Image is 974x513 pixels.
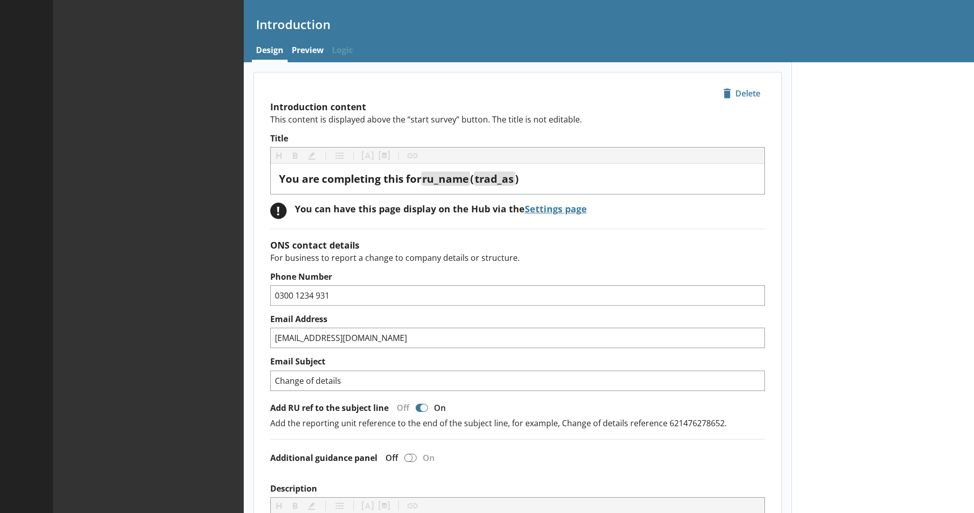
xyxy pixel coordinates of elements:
[515,172,519,186] span: )
[288,40,328,62] a: Preview
[270,453,377,463] label: Additional guidance panel
[270,101,765,113] h2: Introduction content
[270,483,765,494] label: Description
[279,172,756,186] div: Title
[270,133,765,144] label: Title
[270,314,765,325] label: Email Address
[270,239,765,251] h2: ONS contact details
[470,172,474,186] span: (
[256,16,962,32] h1: Introduction
[270,114,765,125] p: This content is displayed above the “start survey” button. The title is not editable.
[270,356,765,367] label: Email Subject
[279,172,421,186] span: You are completing this for
[270,418,765,429] p: Add the reporting unit reference to the end of the subject line, for example, Change of details r...
[475,172,514,186] span: trad_as
[525,203,587,215] a: Settings page
[270,252,765,263] p: For business to report a change to company details or structure.
[430,402,454,413] div: On
[270,203,287,219] div: !
[252,40,288,62] a: Design
[328,40,357,62] span: Logic
[270,272,765,282] label: Phone Number
[295,203,587,215] div: You can have this page display on the Hub via the
[389,402,414,413] div: Off
[270,403,389,413] label: Add RU ref to the subject line
[719,85,765,102] button: Delete
[377,452,402,463] div: Off
[419,452,443,463] div: On
[422,172,469,186] span: ru_name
